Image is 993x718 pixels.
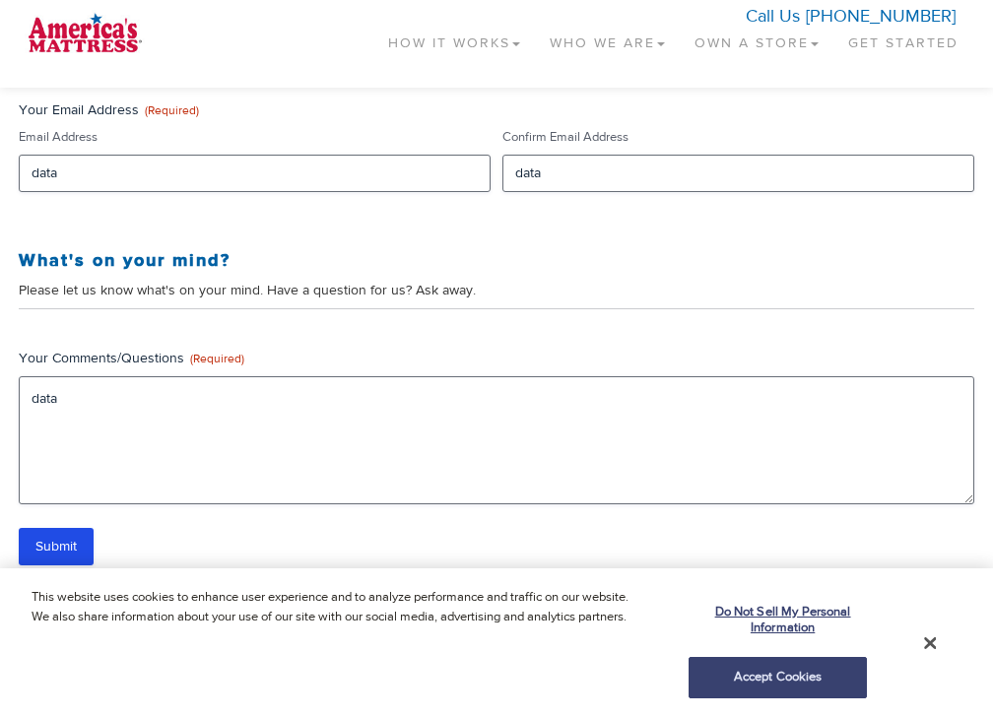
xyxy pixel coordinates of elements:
[689,593,867,647] button: Do Not Sell My Personal Information
[806,5,956,28] a: [PHONE_NUMBER]
[689,657,867,698] button: Accept Cookies
[19,100,199,120] legend: Your Email Address
[145,102,199,118] span: (Required)
[373,10,535,68] a: How It Works
[19,128,491,147] label: Email Address
[19,349,974,368] label: Your Comments/Questions
[32,588,649,626] p: This website uses cookies to enhance user experience and to analyze performance and traffic on ou...
[535,10,680,68] a: Who We Are
[19,281,974,300] div: Please let us know what's on your mind. Have a question for us? Ask away.
[20,10,151,59] img: logo
[502,128,974,147] label: Confirm Email Address
[19,251,974,271] h3: What's on your mind?
[190,351,244,366] span: (Required)
[833,10,973,68] a: Get Started
[680,10,833,68] a: Own a Store
[19,528,94,565] input: Submit
[746,5,800,28] span: Call Us
[924,634,936,652] button: Close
